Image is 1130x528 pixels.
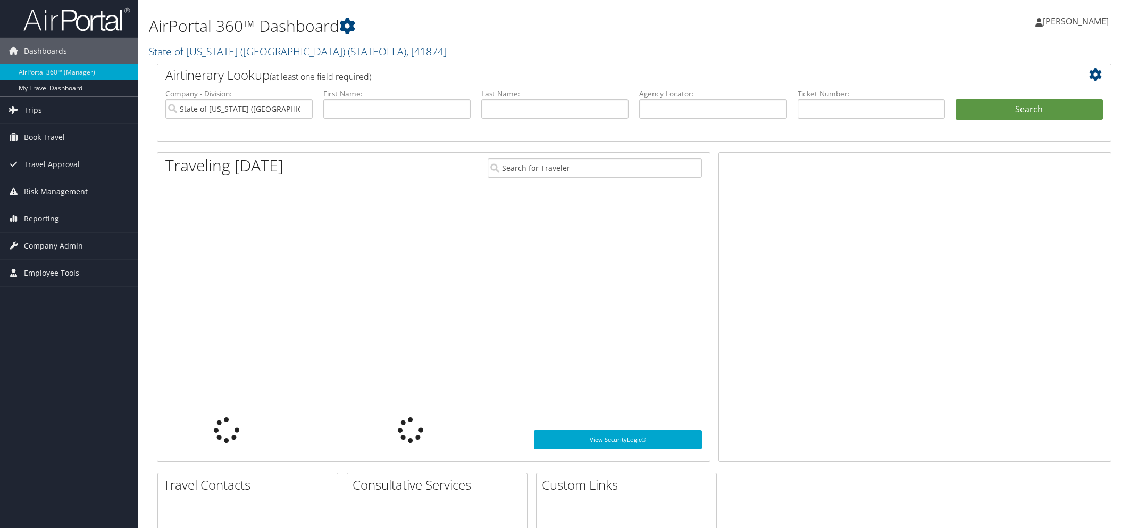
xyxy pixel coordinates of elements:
span: ( STATEOFLA ) [348,44,406,59]
img: airportal-logo.png [23,7,130,32]
label: Ticket Number: [798,88,945,99]
h2: Airtinerary Lookup [165,66,1024,84]
span: [PERSON_NAME] [1043,15,1109,27]
a: View SecurityLogic® [534,430,702,449]
h1: AirPortal 360™ Dashboard [149,15,796,37]
span: (at least one field required) [270,71,371,82]
label: Agency Locator: [639,88,786,99]
label: Company - Division: [165,88,313,99]
a: [PERSON_NAME] [1035,5,1119,37]
span: Book Travel [24,124,65,151]
input: Search for Traveler [488,158,702,178]
h1: Traveling [DATE] [165,154,283,177]
a: State of [US_STATE] ([GEOGRAPHIC_DATA]) [149,44,447,59]
button: Search [956,99,1103,120]
label: First Name: [323,88,471,99]
h2: Custom Links [542,476,716,494]
h2: Consultative Services [353,476,527,494]
label: Last Name: [481,88,629,99]
span: Trips [24,97,42,123]
span: Employee Tools [24,260,79,286]
span: Risk Management [24,178,88,205]
h2: Travel Contacts [163,476,338,494]
span: Reporting [24,205,59,232]
span: Dashboards [24,38,67,64]
span: , [ 41874 ] [406,44,447,59]
span: Company Admin [24,233,83,259]
span: Travel Approval [24,151,80,178]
